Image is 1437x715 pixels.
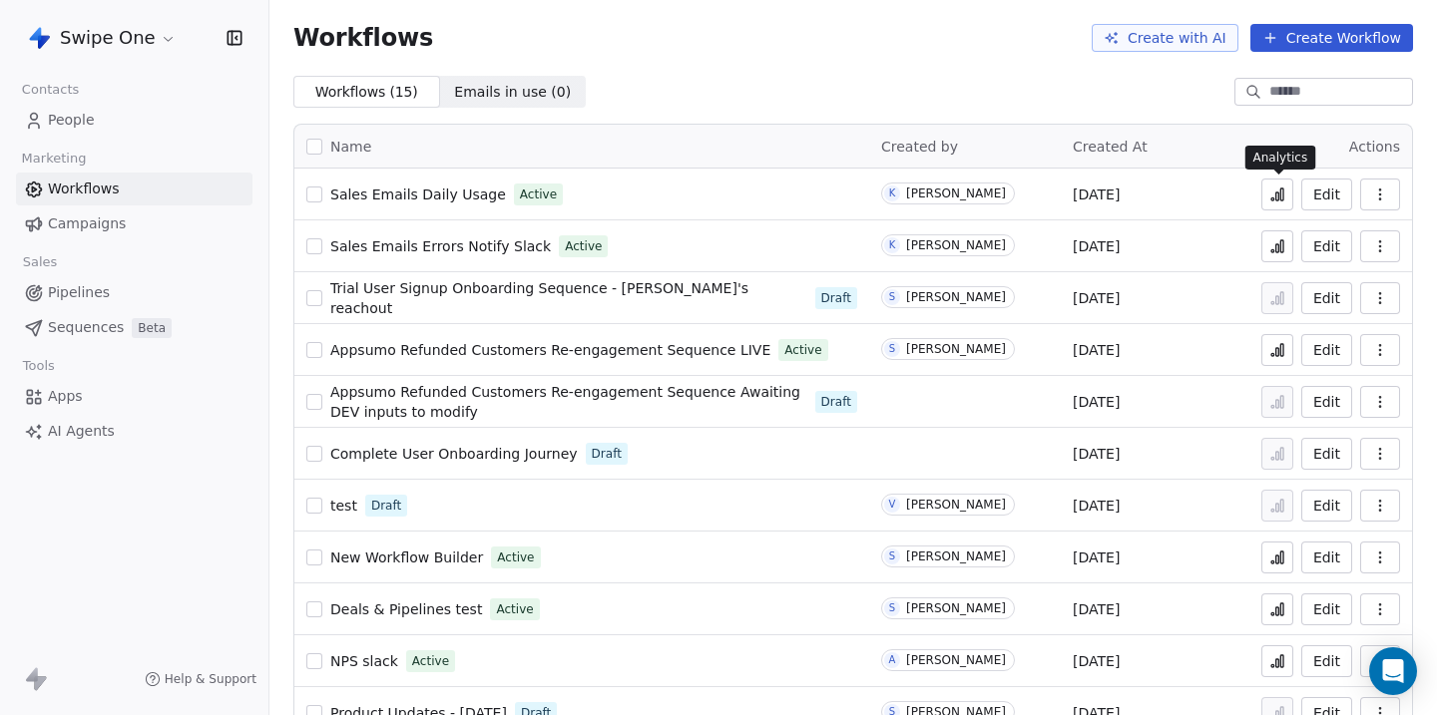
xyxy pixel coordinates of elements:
[889,237,896,253] div: K
[1073,184,1120,204] span: [DATE]
[1369,647,1417,695] div: Open Intercom Messenger
[1253,150,1308,166] p: Analytics
[1301,230,1352,262] button: Edit
[330,653,398,669] span: NPS slack
[497,548,534,566] span: Active
[330,342,770,358] span: Appsumo Refunded Customers Re-engagement Sequence LIVE
[1073,392,1120,412] span: [DATE]
[1073,236,1120,256] span: [DATE]
[889,497,896,513] div: V
[48,110,95,131] span: People
[330,444,578,464] a: Complete User Onboarding Journey
[784,341,821,359] span: Active
[881,139,958,155] span: Created by
[330,278,807,318] a: Trial User Signup Onboarding Sequence - [PERSON_NAME]'s reachout
[1301,541,1352,573] button: Edit
[1073,139,1148,155] span: Created At
[906,238,1006,252] div: [PERSON_NAME]
[906,549,1006,563] div: [PERSON_NAME]
[330,238,551,254] span: Sales Emails Errors Notify Slack
[1301,282,1352,314] button: Edit
[330,184,506,204] a: Sales Emails Daily Usage
[330,549,483,565] span: New Workflow Builder
[1301,179,1352,210] button: Edit
[16,207,252,240] a: Campaigns
[330,446,578,462] span: Complete User Onboarding Journey
[16,380,252,413] a: Apps
[889,289,895,305] div: S
[412,652,449,670] span: Active
[454,82,571,103] span: Emails in use ( 0 )
[14,351,63,381] span: Tools
[1301,593,1352,625] button: Edit
[1073,651,1120,671] span: [DATE]
[60,25,156,51] span: Swipe One
[1250,24,1413,52] button: Create Workflow
[145,671,256,687] a: Help & Support
[330,498,357,514] span: test
[330,236,551,256] a: Sales Emails Errors Notify Slack
[821,393,851,411] span: Draft
[48,386,83,407] span: Apps
[16,311,252,344] a: SequencesBeta
[13,144,95,174] span: Marketing
[330,384,800,420] span: Appsumo Refunded Customers Re-engagement Sequence Awaiting DEV inputs to modify
[1073,288,1120,308] span: [DATE]
[330,382,807,422] a: Appsumo Refunded Customers Re-engagement Sequence Awaiting DEV inputs to modify
[496,600,533,618] span: Active
[1301,386,1352,418] button: Edit
[1073,444,1120,464] span: [DATE]
[48,282,110,303] span: Pipelines
[330,601,482,617] span: Deals & Pipelines test
[1301,490,1352,522] button: Edit
[906,601,1006,615] div: [PERSON_NAME]
[565,237,602,255] span: Active
[330,280,748,316] span: Trial User Signup Onboarding Sequence - [PERSON_NAME]'s reachout
[889,548,895,564] div: S
[24,21,181,55] button: Swipe One
[132,318,172,338] span: Beta
[1301,334,1352,366] button: Edit
[330,186,506,202] span: Sales Emails Daily Usage
[16,276,252,309] a: Pipelines
[592,445,622,463] span: Draft
[371,497,401,515] span: Draft
[889,600,895,616] div: S
[330,599,482,619] a: Deals & Pipelines test
[906,186,1006,200] div: [PERSON_NAME]
[48,317,124,338] span: Sequences
[889,185,896,201] div: K
[165,671,256,687] span: Help & Support
[330,340,770,360] a: Appsumo Refunded Customers Re-engagement Sequence LIVE
[48,179,120,199] span: Workflows
[1073,496,1120,516] span: [DATE]
[14,247,66,277] span: Sales
[906,342,1006,356] div: [PERSON_NAME]
[821,289,851,307] span: Draft
[906,290,1006,304] div: [PERSON_NAME]
[330,651,398,671] a: NPS slack
[13,75,88,105] span: Contacts
[16,173,252,205] a: Workflows
[48,213,126,234] span: Campaigns
[330,496,357,516] a: test
[520,185,557,203] span: Active
[330,547,483,567] a: New Workflow Builder
[28,26,52,50] img: Swipe%20One%20Logo%201-1.svg
[1349,139,1400,155] span: Actions
[1301,438,1352,470] button: Edit
[1073,547,1120,567] span: [DATE]
[16,104,252,137] a: People
[1301,645,1352,677] button: Edit
[906,653,1006,667] div: [PERSON_NAME]
[1073,340,1120,360] span: [DATE]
